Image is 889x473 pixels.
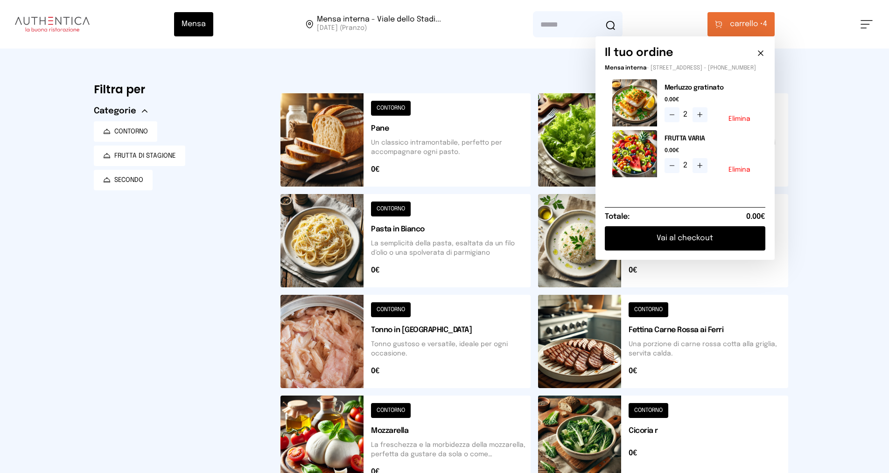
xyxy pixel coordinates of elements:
span: 0.00€ [746,211,765,223]
h6: Filtra per [94,82,266,97]
span: 0.00€ [665,147,758,154]
img: logo.8f33a47.png [15,17,90,32]
h6: Il tuo ordine [605,46,673,61]
button: Elimina [728,116,750,122]
button: Elimina [728,167,750,173]
span: Categorie [94,104,136,118]
span: Viale dello Stadio, 77, 05100 Terni TR, Italia [317,16,441,33]
span: CONTORNO [114,127,148,136]
img: media [612,130,657,177]
button: Categorie [94,104,147,118]
span: 2 [683,109,689,120]
span: 4 [730,19,767,30]
button: carrello •4 [707,12,775,36]
img: media [612,79,657,126]
h2: Merluzzo gratinato [665,83,758,92]
span: carrello • [730,19,763,30]
span: FRUTTA DI STAGIONE [114,151,176,160]
h2: FRUTTA VARIA [665,134,758,143]
button: FRUTTA DI STAGIONE [94,146,185,166]
p: - [STREET_ADDRESS] - [PHONE_NUMBER] [605,64,765,72]
button: Mensa [174,12,213,36]
span: SECONDO [114,175,143,185]
span: Mensa interna [605,65,646,71]
button: Vai al checkout [605,226,765,250]
span: 0.00€ [665,96,758,104]
button: SECONDO [94,170,153,190]
span: 2 [683,160,689,171]
button: CONTORNO [94,121,157,142]
span: [DATE] (Pranzo) [317,23,441,33]
h6: Totale: [605,211,630,223]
